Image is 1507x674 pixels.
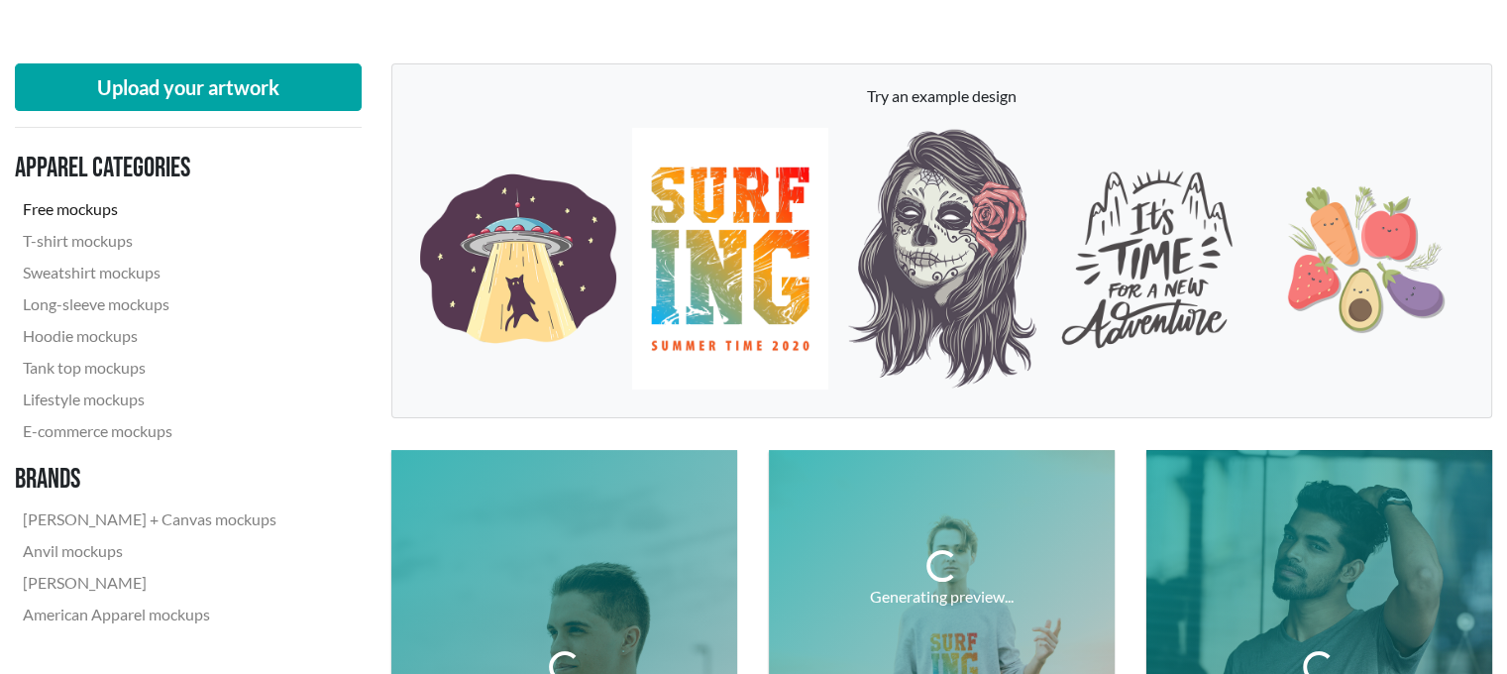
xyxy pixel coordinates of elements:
div: Generating preview... [870,585,1014,609]
p: Try an example design [412,84,1471,108]
a: Tank top mockups [15,352,284,384]
a: Long-sleeve mockups [15,288,284,320]
a: [PERSON_NAME] + Canvas mockups [15,504,284,535]
a: Hoodie mockups [15,320,284,352]
a: T-shirt mockups [15,225,284,257]
a: Anvil mockups [15,535,284,567]
a: [PERSON_NAME] [15,567,284,599]
a: American Apparel mockups [15,599,284,630]
h3: Brands [15,463,284,497]
a: Sweatshirt mockups [15,257,284,288]
a: Free mockups [15,193,284,225]
a: Lifestyle mockups [15,384,284,415]
a: E-commerce mockups [15,415,284,447]
h3: Apparel categories [15,152,284,185]
button: Upload your artwork [15,63,362,111]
